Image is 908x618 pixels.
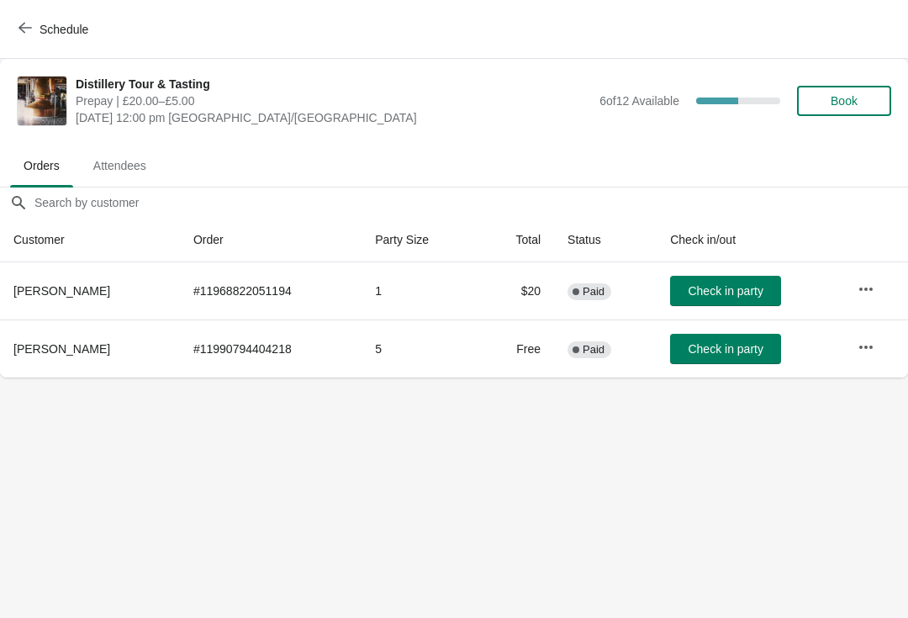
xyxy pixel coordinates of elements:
td: Free [479,320,555,378]
th: Party Size [362,218,478,262]
span: Prepay | £20.00–£5.00 [76,92,591,109]
span: [PERSON_NAME] [13,284,110,298]
span: Paid [583,285,604,298]
button: Schedule [8,14,102,45]
span: Orders [10,151,73,181]
td: # 11968822051194 [180,262,362,320]
button: Check in party [670,334,781,364]
td: 5 [362,320,478,378]
th: Check in/out [657,218,844,262]
img: Distillery Tour & Tasting [18,77,66,125]
span: Attendees [80,151,160,181]
span: Book [831,94,858,108]
span: Check in party [688,342,763,356]
td: # 11990794404218 [180,320,362,378]
th: Total [479,218,555,262]
th: Order [180,218,362,262]
td: $20 [479,262,555,320]
span: [PERSON_NAME] [13,342,110,356]
span: Distillery Tour & Tasting [76,76,591,92]
span: Paid [583,343,604,357]
th: Status [554,218,657,262]
span: 6 of 12 Available [599,94,679,108]
input: Search by customer [34,188,908,218]
span: Schedule [40,23,88,36]
span: Check in party [688,284,763,298]
td: 1 [362,262,478,320]
span: [DATE] 12:00 pm [GEOGRAPHIC_DATA]/[GEOGRAPHIC_DATA] [76,109,591,126]
button: Book [797,86,891,116]
button: Check in party [670,276,781,306]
